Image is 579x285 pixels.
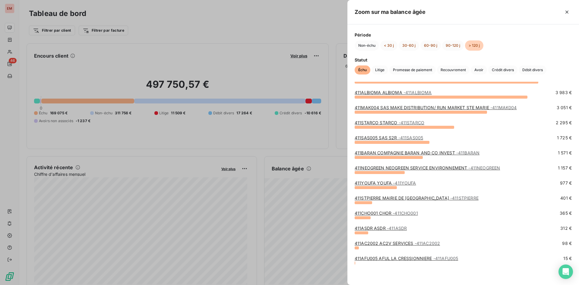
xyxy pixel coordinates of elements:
span: - 411AFU005 [433,256,458,261]
button: Crédit divers [488,65,517,74]
span: - 411NEOGREEN [468,165,500,170]
a: 411YOUFA YOUFA [355,180,416,185]
span: 1 725 € [557,135,572,141]
span: - 411MAK004 [490,105,517,110]
span: - 411ALBIOMA [403,90,432,95]
span: 401 € [560,195,572,201]
a: 411STARCO STARCO [355,120,424,125]
button: Non-échu [355,40,379,51]
a: 411CHO001 CHOR [355,211,418,216]
span: 1 571 € [558,150,572,156]
span: 2 295 € [556,120,572,126]
div: Open Intercom Messenger [558,264,573,279]
span: 977 € [560,180,572,186]
button: Litige [372,65,388,74]
button: > 120 j [465,40,483,51]
button: < 30 j [380,40,397,51]
span: 3 051 € [557,105,572,111]
span: 98 € [562,240,572,246]
span: 365 € [560,210,572,216]
button: Débit divers [519,65,546,74]
span: 15 € [563,255,572,261]
a: 411SAS005 SAS S2R [355,135,423,140]
span: - 411ASDR [387,226,407,231]
a: 411BARAN COMPAGNIE BARAN AND CO INVEST [355,150,479,155]
span: Période [355,32,572,38]
button: Avoir [471,65,487,74]
a: 411AFU005 AFUL LA CRESSIONNIERE [355,256,458,261]
span: Statut [355,57,572,63]
span: 1 157 € [558,165,572,171]
h5: Zoom sur ma balance âgée [355,8,426,16]
span: - 411STARCO [399,120,425,125]
a: 411ASDR ASDR [355,226,407,231]
a: 411STPIERRE MAIRIE DE [GEOGRAPHIC_DATA] [355,195,479,201]
a: 411AC2002 AC2V SERVICES [355,241,440,246]
span: - 411SAS005 [398,135,423,140]
span: 3 983 € [555,90,572,96]
span: - 411STPIERRE [450,195,479,201]
button: Échu [355,65,370,74]
span: - 411YOUFA [393,180,416,185]
button: 60-90 j [420,40,441,51]
span: - 411BARAN [456,150,479,155]
button: Recouvrement [437,65,470,74]
button: Promesse de paiement [389,65,436,74]
span: 312 € [560,225,572,231]
a: 411NEOGREEN NEOGREEN SERVICE ENVIRONNEMENT [355,165,500,170]
button: 90-120 j [442,40,464,51]
button: 30-60 j [399,40,419,51]
span: - 411CHO001 [393,211,418,216]
a: 411ALBIOMA ALBIOMA [355,90,432,95]
a: 411MAK004 SAS MAKE DISTRIBUTION/ RUN MARKET STE MARIE [355,105,517,110]
span: - 411AC2002 [415,241,440,246]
